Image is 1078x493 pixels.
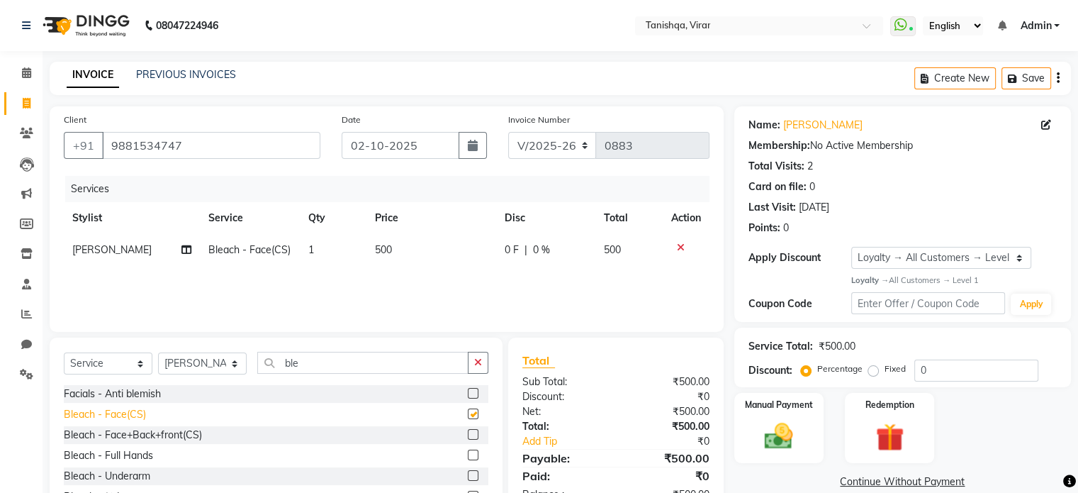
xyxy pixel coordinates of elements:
div: Facials - Anti blemish [64,387,161,401]
div: [DATE] [799,200,829,215]
span: 0 % [533,243,550,257]
div: ₹0 [616,389,720,404]
div: Apply Discount [748,250,851,265]
div: Discount: [748,363,792,378]
button: Apply [1011,294,1051,315]
label: Percentage [817,362,863,375]
a: Continue Without Payment [737,475,1068,489]
span: Bleach - Face(CS) [208,243,291,256]
strong: Loyalty → [851,275,889,285]
div: Payable: [512,450,616,467]
div: Last Visit: [748,200,796,215]
div: ₹500.00 [616,375,720,389]
a: Add Tip [512,434,633,449]
th: Service [200,202,300,234]
div: Bleach - Face+Back+front(CS) [64,428,202,443]
div: All Customers → Level 1 [851,275,1057,287]
button: Create New [914,67,996,89]
th: Stylist [64,202,200,234]
input: Search or Scan [257,352,468,374]
div: ₹500.00 [616,419,720,434]
div: ₹0 [633,434,719,449]
th: Qty [300,202,366,234]
div: Services [65,176,720,202]
span: 500 [604,243,621,256]
input: Enter Offer / Coupon Code [851,292,1006,314]
div: Discount: [512,389,616,404]
span: Admin [1020,18,1051,33]
label: Date [342,113,361,126]
a: PREVIOUS INVOICES [136,68,236,81]
img: _cash.svg [756,420,802,453]
div: No Active Membership [748,138,1057,153]
span: 1 [308,243,314,256]
label: Manual Payment [745,399,813,411]
span: Total [522,353,555,368]
div: Total: [512,419,616,434]
div: Net: [512,404,616,419]
b: 08047224946 [156,6,218,45]
div: 0 [783,221,789,236]
span: [PERSON_NAME] [72,243,152,256]
div: ₹500.00 [616,404,720,419]
span: | [524,243,527,257]
img: _gift.svg [867,420,913,455]
span: 0 F [505,243,519,257]
div: 0 [809,179,815,194]
label: Client [64,113,86,126]
th: Disc [496,202,595,234]
div: Paid: [512,467,616,484]
div: 2 [807,159,813,174]
div: Membership: [748,138,810,153]
input: Search by Name/Mobile/Email/Code [102,132,320,159]
button: Save [1001,67,1051,89]
label: Fixed [885,362,906,375]
div: Points: [748,221,780,236]
div: Total Visits: [748,159,804,174]
span: 500 [375,243,392,256]
div: ₹0 [616,467,720,484]
th: Action [663,202,709,234]
div: Card on file: [748,179,807,194]
div: ₹500.00 [819,339,855,354]
th: Total [595,202,663,234]
a: INVOICE [67,62,119,88]
a: [PERSON_NAME] [783,118,863,133]
button: +91 [64,132,103,159]
div: Bleach - Face(CS) [64,407,146,422]
div: Bleach - Full Hands [64,448,153,463]
th: Price [366,202,496,234]
div: Name: [748,118,780,133]
div: ₹500.00 [616,450,720,467]
img: logo [36,6,133,45]
div: Bleach - Underarm [64,469,150,484]
label: Redemption [865,399,914,411]
div: Coupon Code [748,297,851,311]
div: Service Total: [748,339,813,354]
div: Sub Total: [512,375,616,389]
label: Invoice Number [508,113,570,126]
